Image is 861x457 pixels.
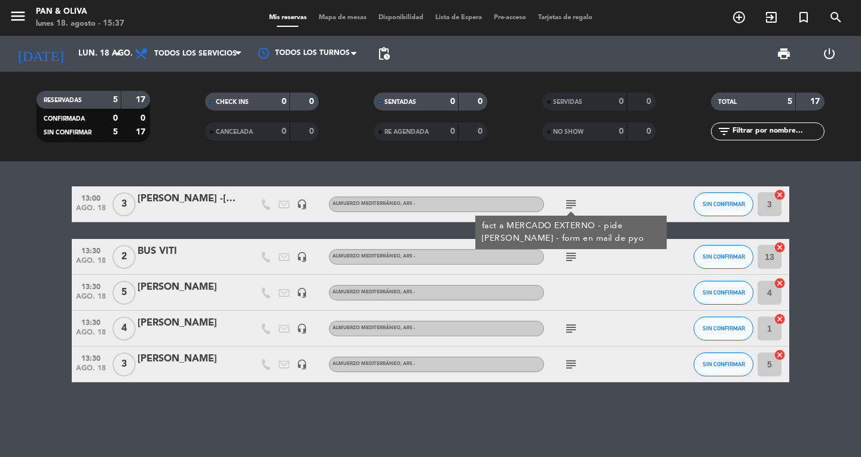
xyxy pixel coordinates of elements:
[112,281,136,305] span: 5
[136,128,148,136] strong: 17
[564,197,578,211] i: subject
[263,14,313,21] span: Mis reservas
[450,97,455,106] strong: 0
[401,201,415,206] span: , ARS -
[482,220,661,245] div: fact a MERCADO EXTERNO - pide [PERSON_NAME] - form en mail de pyo
[774,277,786,289] i: cancel
[138,315,239,331] div: [PERSON_NAME]
[44,116,85,122] span: CONFIRMADA
[216,99,249,105] span: CHECK INS
[553,99,582,105] span: SERVIDAS
[332,254,415,259] span: Almuerzo Mediterráneo
[694,352,753,376] button: SIN CONFIRMAR
[646,97,654,106] strong: 0
[332,290,415,295] span: Almuerzo Mediterráneo
[76,351,106,364] span: 13:30
[564,357,578,372] i: subject
[76,279,106,293] span: 13:30
[829,10,843,24] i: search
[113,96,118,104] strong: 5
[717,124,731,139] i: filter_list
[401,361,415,366] span: , ARS -
[141,114,148,122] strong: 0
[774,313,786,325] i: cancel
[564,321,578,336] i: subject
[216,129,253,135] span: CANCELADA
[774,241,786,253] i: cancel
[787,97,792,106] strong: 5
[282,127,286,136] strong: 0
[694,192,753,216] button: SIN CONFIRMAR
[731,125,824,138] input: Filtrar por nombre...
[309,97,316,106] strong: 0
[111,47,126,61] i: arrow_drop_down
[9,7,27,25] i: menu
[373,14,429,21] span: Disponibilidad
[313,14,373,21] span: Mapa de mesas
[478,97,485,106] strong: 0
[703,201,745,207] span: SIN CONFIRMAR
[332,361,415,366] span: Almuerzo Mediterráneo
[810,97,822,106] strong: 17
[488,14,532,21] span: Pre-acceso
[297,287,307,298] i: headset_mic
[694,281,753,305] button: SIN CONFIRMAR
[76,243,106,257] span: 13:30
[646,127,654,136] strong: 0
[138,244,239,259] div: BUS VITI
[764,10,778,24] i: exit_to_app
[36,18,124,30] div: lunes 18. agosto - 15:37
[297,323,307,334] i: headset_mic
[44,130,91,136] span: SIN CONFIRMAR
[450,127,455,136] strong: 0
[401,254,415,259] span: , ARS -
[76,364,106,378] span: ago. 18
[282,97,286,106] strong: 0
[694,317,753,341] button: SIN CONFIRMAR
[564,250,578,264] i: subject
[76,315,106,329] span: 13:30
[76,293,106,306] span: ago. 18
[774,349,786,361] i: cancel
[774,189,786,201] i: cancel
[384,99,416,105] span: SENTADAS
[76,257,106,271] span: ago. 18
[76,191,106,204] span: 13:00
[44,97,82,103] span: RESERVADAS
[112,192,136,216] span: 3
[112,352,136,376] span: 3
[429,14,488,21] span: Lista de Espera
[532,14,599,21] span: Tarjetas de regalo
[297,199,307,210] i: headset_mic
[76,204,106,218] span: ago. 18
[377,47,391,61] span: pending_actions
[401,326,415,330] span: , ARS -
[138,280,239,295] div: [PERSON_NAME]
[297,359,307,370] i: headset_mic
[76,329,106,342] span: ago. 18
[309,127,316,136] strong: 0
[332,326,415,330] span: Almuerzo Mediterráneo
[553,129,584,135] span: NO SHOW
[9,7,27,29] button: menu
[822,47,836,61] i: power_settings_new
[136,96,148,104] strong: 17
[138,351,239,367] div: [PERSON_NAME]
[9,41,72,67] i: [DATE]
[703,253,745,260] span: SIN CONFIRMAR
[113,128,118,136] strong: 5
[718,99,737,105] span: TOTAL
[694,245,753,269] button: SIN CONFIRMAR
[796,10,811,24] i: turned_in_not
[113,114,118,122] strong: 0
[154,50,237,58] span: Todos los servicios
[703,325,745,332] span: SIN CONFIRMAR
[703,289,745,296] span: SIN CONFIRMAR
[807,36,852,72] div: LOG OUT
[332,201,415,206] span: Almuerzo Mediterráneo
[619,127,624,136] strong: 0
[478,127,485,136] strong: 0
[777,47,791,61] span: print
[36,6,124,18] div: Pan & Oliva
[619,97,624,106] strong: 0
